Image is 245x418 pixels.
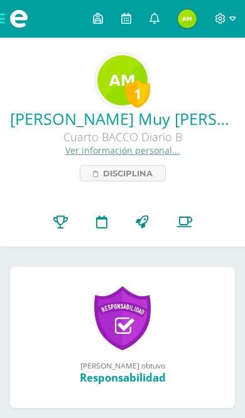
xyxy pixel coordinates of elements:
img: b0ec9816f467b5c7f2b3b350eb5614ed.png [97,55,148,105]
div: Responsabilidad [23,370,222,385]
div: 1 [125,79,150,108]
div: [PERSON_NAME] obtuvo [23,360,222,370]
img: 959caf25cb32793ae6d8ad5737cda1d7.png [178,9,197,28]
div: Cuarto BACCO Diario B [10,129,235,144]
a: Disciplina [80,165,166,181]
a: Ver información personal... [65,144,180,156]
a: [PERSON_NAME] Muy [PERSON_NAME] [10,108,235,129]
span: Disciplina [103,166,153,181]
